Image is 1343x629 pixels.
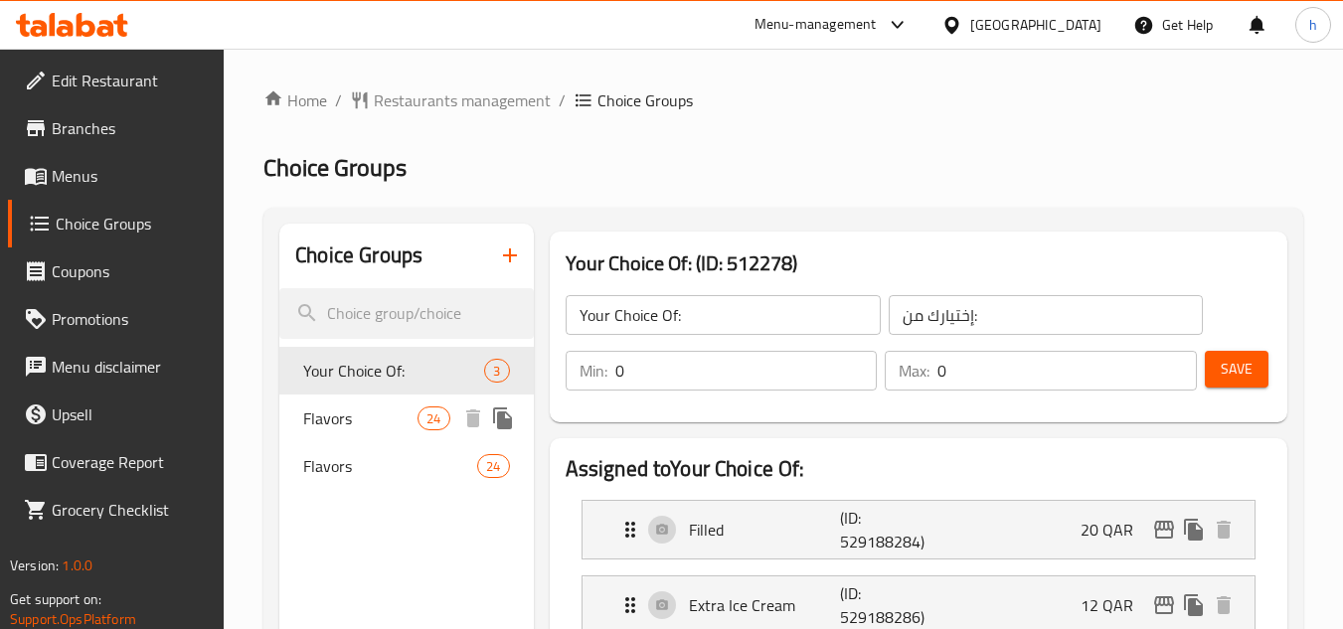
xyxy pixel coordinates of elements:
[1221,357,1253,382] span: Save
[485,362,508,381] span: 3
[1209,515,1239,545] button: delete
[1149,515,1179,545] button: edit
[477,454,509,478] div: Choices
[303,454,477,478] span: Flavors
[8,247,225,295] a: Coupons
[1179,515,1209,545] button: duplicate
[566,492,1271,567] li: Expand
[279,394,533,442] div: Flavors24deleteduplicate
[52,498,209,522] span: Grocery Checklist
[263,88,1303,112] nav: breadcrumb
[840,581,941,629] p: (ID: 529188286)
[10,552,59,578] span: Version:
[1179,590,1209,620] button: duplicate
[335,88,342,112] li: /
[418,406,449,430] div: Choices
[303,406,418,430] span: Flavors
[52,69,209,92] span: Edit Restaurant
[52,259,209,283] span: Coupons
[52,116,209,140] span: Branches
[484,359,509,383] div: Choices
[8,104,225,152] a: Branches
[755,13,877,37] div: Menu-management
[566,247,1271,279] h3: Your Choice Of: (ID: 512278)
[689,518,841,542] p: Filled
[583,501,1255,558] div: Expand
[8,438,225,486] a: Coverage Report
[56,212,209,236] span: Choice Groups
[419,409,448,428] span: 24
[478,457,508,476] span: 24
[1149,590,1179,620] button: edit
[52,450,209,474] span: Coverage Report
[52,307,209,331] span: Promotions
[1081,593,1149,617] p: 12 QAR
[52,355,209,379] span: Menu disclaimer
[458,403,488,433] button: delete
[488,403,518,433] button: duplicate
[8,200,225,247] a: Choice Groups
[559,88,566,112] li: /
[566,454,1271,484] h2: Assigned to Your Choice Of:
[303,359,484,383] span: Your Choice Of:
[279,288,533,339] input: search
[374,88,551,112] span: Restaurants management
[8,486,225,534] a: Grocery Checklist
[295,240,422,270] h2: Choice Groups
[350,88,551,112] a: Restaurants management
[279,347,533,394] div: Your Choice Of:3
[62,552,92,578] span: 1.0.0
[8,152,225,200] a: Menus
[899,359,929,383] p: Max:
[1309,14,1317,36] span: h
[263,145,407,190] span: Choice Groups
[8,343,225,391] a: Menu disclaimer
[52,164,209,188] span: Menus
[1209,590,1239,620] button: delete
[597,88,693,112] span: Choice Groups
[279,442,533,490] div: Flavors24
[580,359,607,383] p: Min:
[1205,351,1268,388] button: Save
[10,586,101,612] span: Get support on:
[263,88,327,112] a: Home
[970,14,1101,36] div: [GEOGRAPHIC_DATA]
[689,593,841,617] p: Extra Ice Cream
[8,391,225,438] a: Upsell
[8,57,225,104] a: Edit Restaurant
[1081,518,1149,542] p: 20 QAR
[840,506,941,553] p: (ID: 529188284)
[8,295,225,343] a: Promotions
[52,402,209,426] span: Upsell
